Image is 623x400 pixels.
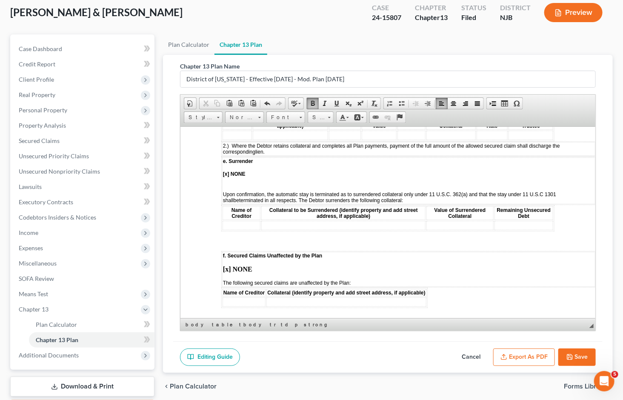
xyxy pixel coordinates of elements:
span: Client Profile [19,76,54,83]
span: Property Analysis [19,122,66,129]
a: Align Left [436,98,448,109]
a: table element [210,320,237,329]
a: Editing Guide [180,349,240,366]
a: Property Analysis [12,118,154,133]
a: Cut [200,98,211,109]
span: Normal [226,112,255,123]
a: Table [499,98,511,109]
span: Chapter 13 Plan [36,336,78,343]
span: Styles [184,112,214,123]
a: Unsecured Priority Claims [12,149,154,164]
a: Bold [307,98,319,109]
a: Unsecured Nonpriority Claims [12,164,154,179]
span: Secured Claims [19,137,60,144]
a: Spell Checker [289,98,303,109]
a: Document Properties [184,98,196,109]
a: Align Right [460,98,472,109]
button: Preview [544,3,603,22]
span: Resize [589,324,594,328]
a: Lawsuits [12,179,154,194]
a: Size [308,111,334,123]
div: NJB [500,13,531,23]
a: Anchor [394,112,406,123]
a: Remove Format [369,98,380,109]
a: Paste as plain text [235,98,247,109]
a: Text Color [337,112,352,123]
span: Expenses [19,244,43,251]
a: Secured Claims [12,133,154,149]
div: Chapter [415,13,448,23]
span: Lawsuits [19,183,42,190]
a: Unlink [382,112,394,123]
a: Insert/Remove Numbered List [384,98,396,109]
a: Plan Calculator [163,34,214,55]
div: Chapter [415,3,448,13]
a: Subscript [343,98,354,109]
label: Chapter 13 Plan Name [180,62,240,71]
a: Paste from Word [247,98,259,109]
button: Cancel [452,349,490,366]
a: Executory Contracts [12,194,154,210]
a: Insert Page Break for Printing [487,98,499,109]
a: Background Color [352,112,366,123]
a: Credit Report [12,57,154,72]
span: Unsecured Nonpriority Claims [19,168,100,175]
span: Unsecured Priority Claims [19,152,89,160]
span: Real Property [19,91,55,98]
a: Italic [319,98,331,109]
span: Chapter 13 [19,306,49,313]
span: 13 [440,13,448,21]
span: Forms Library [564,383,606,390]
span: Plan Calculator [170,383,217,390]
a: td element [279,320,292,329]
iframe: Intercom live chat [594,371,614,391]
a: Plan Calculator [29,317,154,332]
a: Underline [331,98,343,109]
div: District [500,3,531,13]
a: Increase Indent [422,98,434,109]
a: Superscript [354,98,366,109]
button: Forms Library chevron_right [564,383,613,390]
span: Font [267,112,297,123]
div: Case [372,3,401,13]
a: Chapter 13 Plan [29,332,154,348]
a: Undo [261,98,273,109]
a: Normal [225,111,264,123]
a: Insert Special Character [511,98,523,109]
button: Save [558,349,596,366]
a: Chapter 13 Plan [214,34,267,55]
button: chevron_left Plan Calculator [163,383,217,390]
a: Styles [184,111,223,123]
span: SOFA Review [19,275,54,282]
a: Font [266,111,305,123]
span: Executory Contracts [19,198,73,206]
a: Decrease Indent [410,98,422,109]
a: Case Dashboard [12,41,154,57]
iframe: Rich Text Editor, document-ckeditor [180,127,595,318]
a: Paste [223,98,235,109]
div: Status [461,3,486,13]
a: Download & Print [10,377,154,397]
div: Filed [461,13,486,23]
a: Insert/Remove Bulleted List [396,98,408,109]
span: Additional Documents [19,351,79,359]
a: Redo [273,98,285,109]
input: Enter name... [180,71,595,87]
a: Copy [211,98,223,109]
span: Personal Property [19,106,67,114]
span: Means Test [19,290,48,297]
a: tr element [268,320,278,329]
div: 24-15807 [372,13,401,23]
